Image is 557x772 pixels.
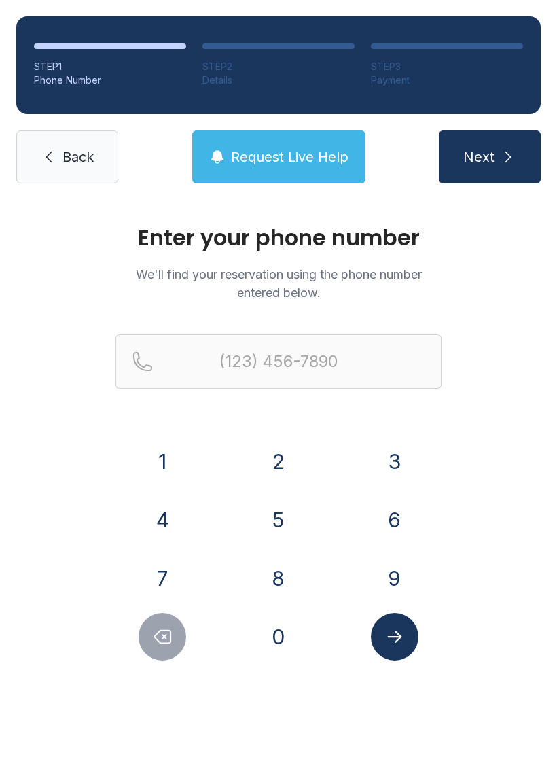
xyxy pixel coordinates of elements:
[139,496,186,544] button: 4
[371,73,523,87] div: Payment
[255,438,302,485] button: 2
[115,334,442,389] input: Reservation phone number
[371,613,418,661] button: Submit lookup form
[139,555,186,602] button: 7
[255,613,302,661] button: 0
[139,438,186,485] button: 1
[371,555,418,602] button: 9
[255,555,302,602] button: 8
[34,60,186,73] div: STEP 1
[202,73,355,87] div: Details
[255,496,302,544] button: 5
[231,147,348,166] span: Request Live Help
[115,227,442,249] h1: Enter your phone number
[139,613,186,661] button: Delete number
[202,60,355,73] div: STEP 2
[463,147,495,166] span: Next
[371,438,418,485] button: 3
[62,147,94,166] span: Back
[371,60,523,73] div: STEP 3
[371,496,418,544] button: 6
[34,73,186,87] div: Phone Number
[115,265,442,302] p: We'll find your reservation using the phone number entered below.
